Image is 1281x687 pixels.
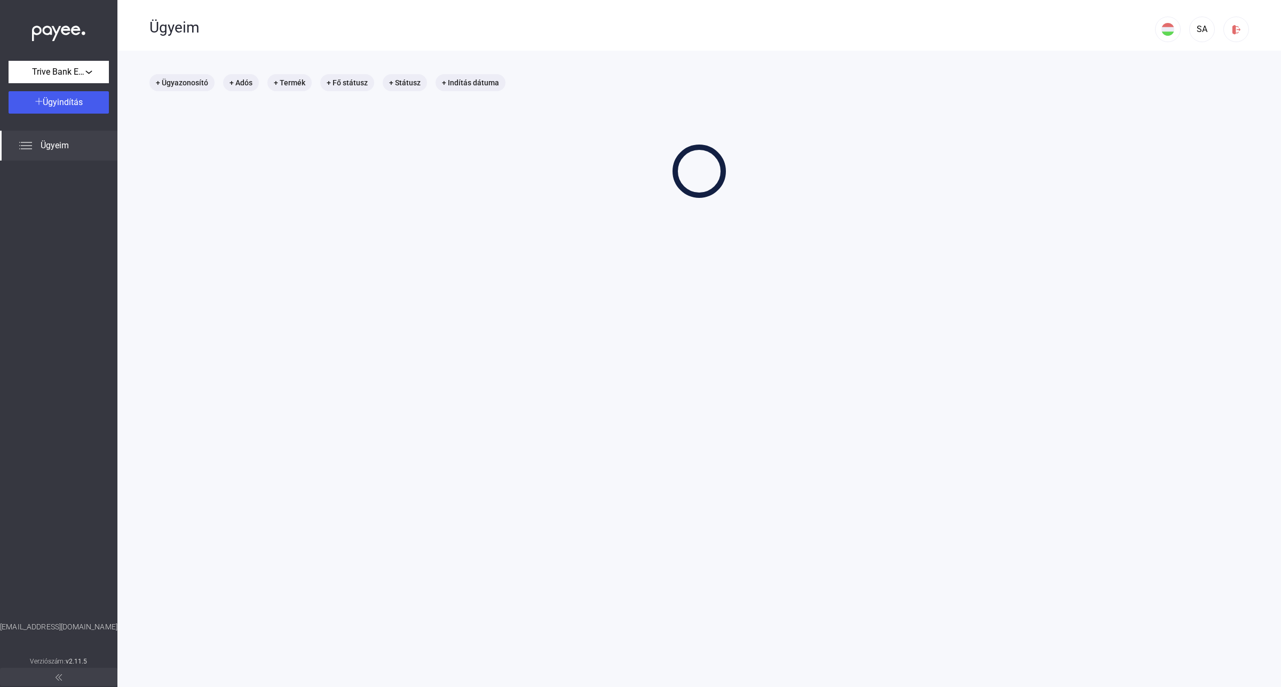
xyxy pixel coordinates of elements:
div: Ügyeim [149,19,1155,37]
img: list.svg [19,139,32,152]
img: plus-white.svg [35,98,43,105]
button: Trive Bank Europe Zrt. [9,61,109,83]
mat-chip: + Fő státusz [320,74,374,91]
span: Trive Bank Europe Zrt. [32,66,85,78]
mat-chip: + Indítás dátuma [436,74,505,91]
button: Ügyindítás [9,91,109,114]
strong: v2.11.5 [66,658,88,665]
img: white-payee-white-dot.svg [32,20,85,42]
button: SA [1189,17,1215,42]
img: logout-red [1231,24,1242,35]
mat-chip: + Adós [223,74,259,91]
div: SA [1193,23,1211,36]
img: HU [1161,23,1174,36]
span: Ügyeim [41,139,69,152]
mat-chip: + Ügyazonosító [149,74,215,91]
mat-chip: + Státusz [383,74,427,91]
img: arrow-double-left-grey.svg [56,674,62,681]
span: Ügyindítás [43,97,83,107]
button: HU [1155,17,1181,42]
button: logout-red [1223,17,1249,42]
mat-chip: + Termék [267,74,312,91]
